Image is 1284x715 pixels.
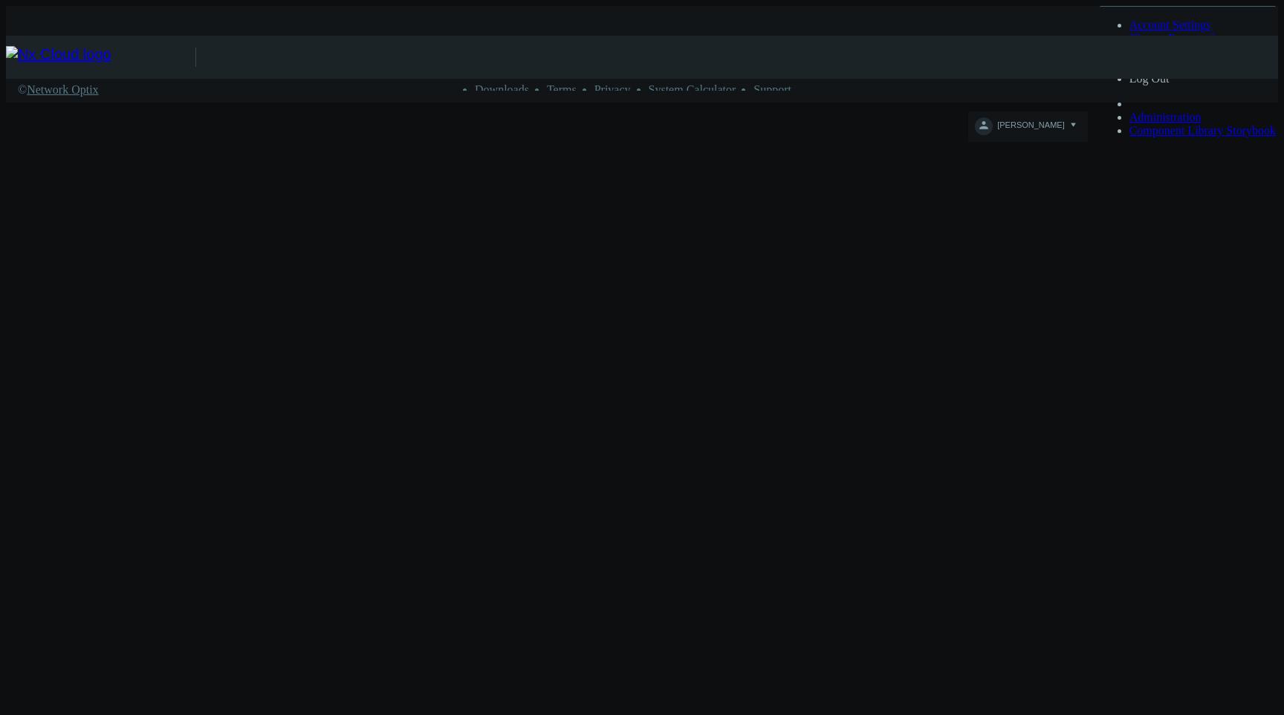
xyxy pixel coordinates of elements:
button: [PERSON_NAME] [968,111,1087,142]
a: Terms [547,83,577,96]
a: Downloads [475,83,529,96]
a: Account Settings [1129,19,1211,31]
a: Component Library Storybook [1129,124,1276,137]
a: Privacy [594,83,631,96]
a: Administration [1129,111,1202,123]
span: [PERSON_NAME] [997,120,1064,137]
a: System Calculator [649,83,736,96]
a: ©Network Optix [18,83,99,97]
a: Support [753,83,791,96]
a: Change Password [1129,32,1214,45]
img: Nx Cloud logo [6,46,195,68]
span: Network Optix [27,83,98,96]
